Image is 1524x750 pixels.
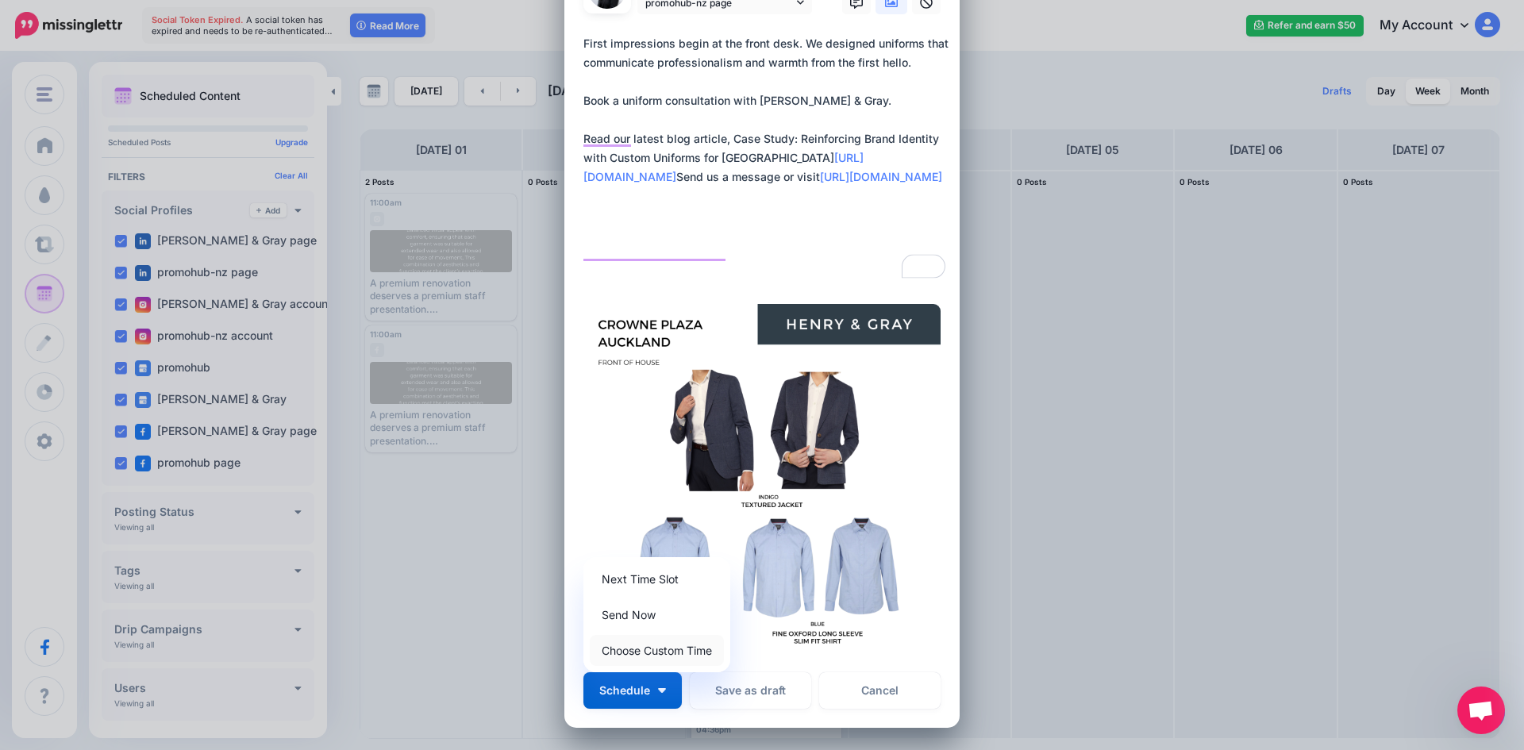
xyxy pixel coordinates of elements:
img: arrow-down-white.png [658,688,666,693]
button: Schedule [583,672,682,709]
a: Choose Custom Time [590,635,724,666]
button: Save as draft [690,672,811,709]
img: QOAUVCAMPYF3XQA1UKHGWB9VBXT4WI5R.png [583,304,941,661]
a: Next Time Slot [590,563,724,594]
a: Cancel [819,672,941,709]
a: Send Now [590,599,724,630]
div: Schedule [583,557,730,672]
textarea: To enrich screen reader interactions, please activate Accessibility in Grammarly extension settings [583,34,949,282]
span: Schedule [599,685,650,696]
div: First impressions begin at the front desk. We designed uniforms that communicate professionalism ... [583,34,949,187]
